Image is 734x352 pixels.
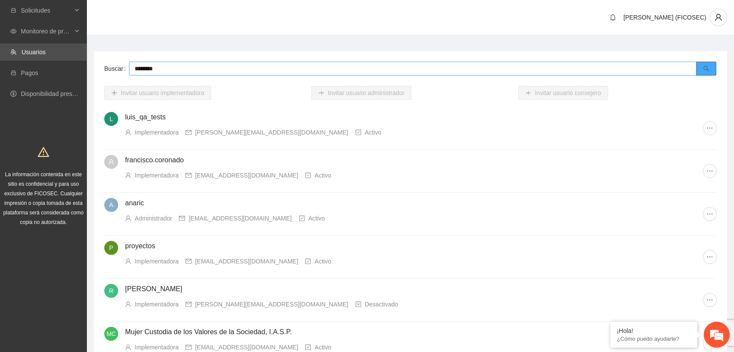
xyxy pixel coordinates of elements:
[195,171,298,180] div: [EMAIL_ADDRESS][DOMAIN_NAME]
[3,171,84,225] span: La información contenida en este sitio es confidencial y para uso exclusivo de FICOSEC. Cualquier...
[696,62,716,76] button: search
[606,14,619,21] span: bell
[195,257,298,266] div: [EMAIL_ADDRESS][DOMAIN_NAME]
[125,242,155,250] a: proyectos
[109,112,113,126] span: L
[135,299,179,309] div: Implementadora
[125,198,703,208] h4: anaric
[623,14,706,21] span: [PERSON_NAME] (FICOSEC)
[109,284,113,298] span: R
[185,172,192,178] span: mail
[703,293,717,307] button: ellipsis
[703,339,716,346] span: ellipsis
[703,250,717,264] button: ellipsis
[305,172,311,178] span: check-square
[108,159,114,165] span: user
[125,258,131,264] span: user
[703,125,716,132] span: ellipsis
[125,156,184,164] a: francisco.coronado
[179,215,185,221] span: mail
[125,129,131,135] span: user
[10,7,17,13] span: inbox
[311,86,412,100] button: plusInvitar usuario administrador
[703,66,709,72] span: search
[135,171,179,180] div: Implementadora
[299,215,305,221] span: check-square
[355,129,361,135] span: check-square
[45,44,146,56] div: Chatee con nosotros ahora
[135,128,179,137] div: Implementadora
[703,336,717,350] button: ellipsis
[22,49,46,56] a: Usuarios
[195,299,348,309] div: [PERSON_NAME][EMAIL_ADDRESS][DOMAIN_NAME]
[195,128,348,137] div: [PERSON_NAME][EMAIL_ADDRESS][DOMAIN_NAME]
[518,86,608,100] button: plusInvitar usuario consejero
[104,86,211,100] button: plusInvitar usuario implementadora
[4,237,165,267] textarea: Escriba su mensaje y pulse “Intro”
[10,28,17,34] span: eye
[703,211,716,217] span: ellipsis
[185,258,192,264] span: mail
[109,241,113,255] span: P
[125,301,131,307] span: user
[106,327,116,341] span: MC
[305,344,311,350] span: check-square
[185,344,192,350] span: mail
[125,344,131,350] span: user
[195,342,298,352] div: [EMAIL_ADDRESS][DOMAIN_NAME]
[135,257,179,266] div: Implementadora
[305,258,311,264] span: check-square
[617,327,691,334] div: ¡Hola!
[314,342,331,352] div: Activo
[355,301,361,307] span: close-square
[21,90,95,97] a: Disponibilidad presupuestal
[125,172,131,178] span: user
[21,69,38,76] a: Pagos
[314,257,331,266] div: Activo
[21,2,72,19] span: Solicitudes
[125,215,131,221] span: user
[314,171,331,180] div: Activo
[104,62,129,76] label: Buscar
[710,13,727,21] span: user
[135,342,179,352] div: Implementadora
[703,168,716,174] span: ellipsis
[188,214,291,223] div: [EMAIL_ADDRESS][DOMAIN_NAME]
[50,116,120,204] span: Estamos en línea.
[125,328,292,336] a: Mujer Custodia de los Valores de la Sociedad, I.A.S.P.
[703,253,716,260] span: ellipsis
[703,164,717,178] button: ellipsis
[38,146,49,158] span: warning
[703,207,717,221] button: ellipsis
[135,214,172,223] div: Administrador
[308,214,325,223] div: Activo
[703,296,716,303] span: ellipsis
[365,299,398,309] div: Desactivado
[125,285,182,293] a: [PERSON_NAME]
[142,4,163,25] div: Minimizar ventana de chat en vivo
[185,129,192,135] span: mail
[125,113,165,121] a: luis_qa_tests
[703,121,717,135] button: ellipsis
[109,198,113,212] span: A
[710,9,727,26] button: user
[365,128,381,137] div: Activo
[21,23,72,40] span: Monitoreo de proyectos
[185,301,192,307] span: mail
[606,10,620,24] button: bell
[617,336,691,342] p: ¿Cómo puedo ayudarte?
